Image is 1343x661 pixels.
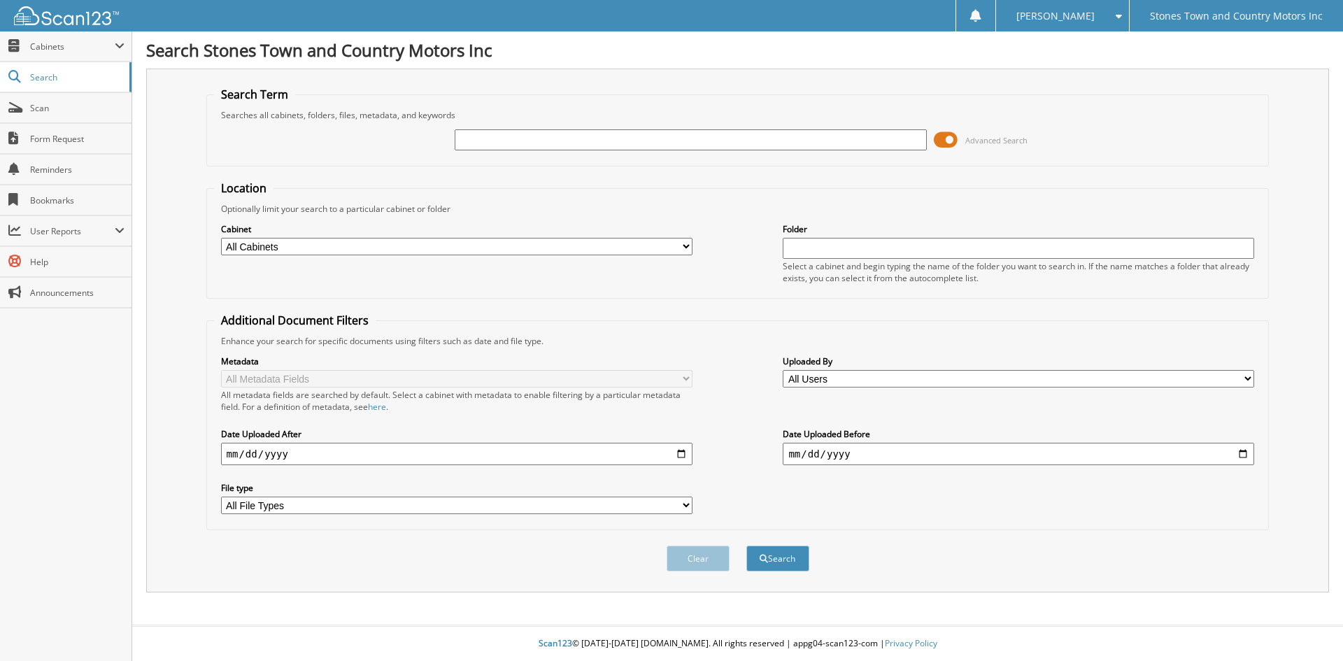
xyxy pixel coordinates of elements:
[368,401,386,413] a: here
[221,223,692,235] label: Cabinet
[214,313,376,328] legend: Additional Document Filters
[146,38,1329,62] h1: Search Stones Town and Country Motors Inc
[30,102,125,114] span: Scan
[783,223,1254,235] label: Folder
[783,260,1254,284] div: Select a cabinet and begin typing the name of the folder you want to search in. If the name match...
[214,87,295,102] legend: Search Term
[14,6,119,25] img: scan123-logo-white.svg
[214,180,273,196] legend: Location
[30,41,115,52] span: Cabinets
[30,225,115,237] span: User Reports
[221,428,692,440] label: Date Uploaded After
[30,164,125,176] span: Reminders
[30,133,125,145] span: Form Request
[221,443,692,465] input: start
[1273,594,1343,661] iframe: Chat Widget
[746,546,809,571] button: Search
[221,482,692,494] label: File type
[1016,12,1095,20] span: [PERSON_NAME]
[221,355,692,367] label: Metadata
[30,194,125,206] span: Bookmarks
[30,256,125,268] span: Help
[783,443,1254,465] input: end
[965,135,1028,145] span: Advanced Search
[214,203,1262,215] div: Optionally limit your search to a particular cabinet or folder
[30,287,125,299] span: Announcements
[667,546,730,571] button: Clear
[783,428,1254,440] label: Date Uploaded Before
[783,355,1254,367] label: Uploaded By
[214,335,1262,347] div: Enhance your search for specific documents using filters such as date and file type.
[132,627,1343,661] div: © [DATE]-[DATE] [DOMAIN_NAME]. All rights reserved | appg04-scan123-com |
[214,109,1262,121] div: Searches all cabinets, folders, files, metadata, and keywords
[539,637,572,649] span: Scan123
[30,71,122,83] span: Search
[1150,12,1323,20] span: Stones Town and Country Motors Inc
[885,637,937,649] a: Privacy Policy
[221,389,692,413] div: All metadata fields are searched by default. Select a cabinet with metadata to enable filtering b...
